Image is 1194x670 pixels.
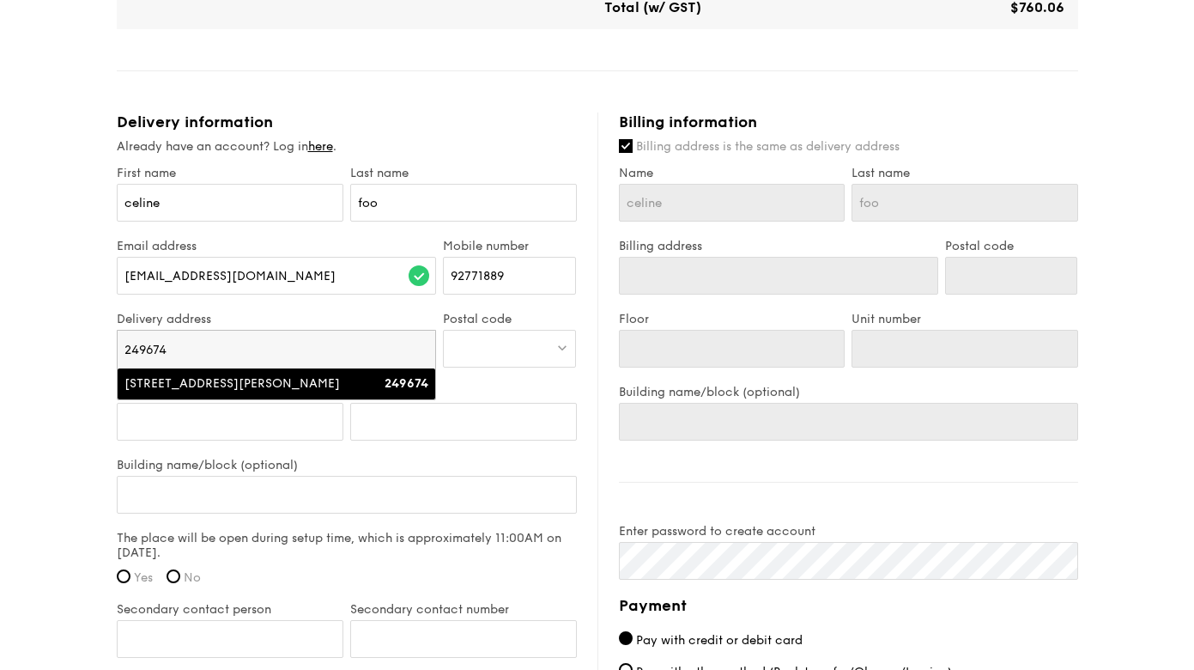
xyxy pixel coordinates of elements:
[556,341,568,354] img: icon-dropdown.fa26e9f9.svg
[619,385,1078,399] label: Building name/block (optional)
[117,138,577,155] div: Already have an account? Log in .
[636,139,900,154] span: Billing address is the same as delivery address
[117,531,577,560] label: The place will be open during setup time, which is approximately 11:00AM on [DATE].
[619,631,633,645] input: Pay with credit or debit card
[619,239,938,253] label: Billing address
[443,312,576,326] label: Postal code
[409,265,429,286] img: icon-success.f839ccf9.svg
[350,385,577,399] label: Unit number
[117,239,437,253] label: Email address
[167,569,180,583] input: No
[443,239,576,253] label: Mobile number
[852,312,1078,326] label: Unit number
[619,594,1078,618] h4: Payment
[350,166,577,180] label: Last name
[619,524,1078,539] label: Enter password to create account
[619,312,845,326] label: Floor
[134,570,153,585] span: Yes
[184,570,201,585] span: No
[636,633,803,648] span: Pay with credit or debit card
[350,602,577,617] label: Secondary contact number
[117,312,437,326] label: Delivery address
[619,113,757,131] span: Billing information
[308,139,333,154] a: here
[117,458,577,472] label: Building name/block (optional)
[619,139,633,153] input: Billing address is the same as delivery address
[852,166,1078,180] label: Last name
[117,569,130,583] input: Yes
[619,166,845,180] label: Name
[117,113,273,131] span: Delivery information
[124,375,353,393] div: [STREET_ADDRESS][PERSON_NAME]
[945,239,1078,253] label: Postal code
[117,166,343,180] label: First name
[117,602,343,617] label: Secondary contact person
[385,376,428,391] strong: 249674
